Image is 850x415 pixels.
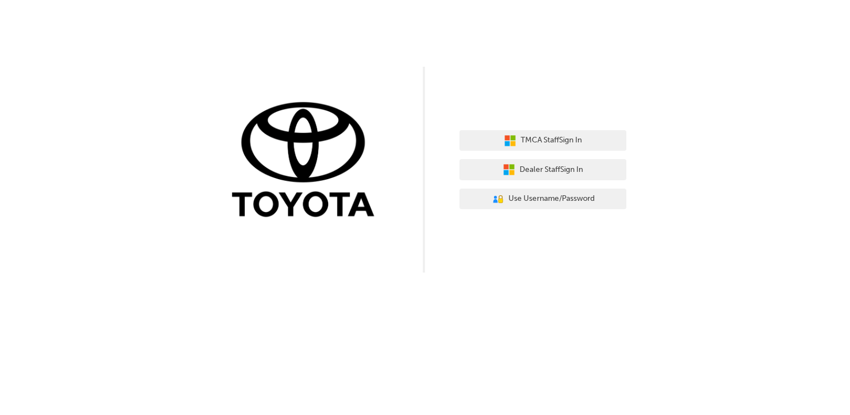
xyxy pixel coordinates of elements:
[459,189,626,210] button: Use Username/Password
[521,134,582,147] span: TMCA Staff Sign In
[459,130,626,151] button: TMCA StaffSign In
[520,164,583,176] span: Dealer Staff Sign In
[224,100,391,223] img: Trak
[508,192,595,205] span: Use Username/Password
[459,159,626,180] button: Dealer StaffSign In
